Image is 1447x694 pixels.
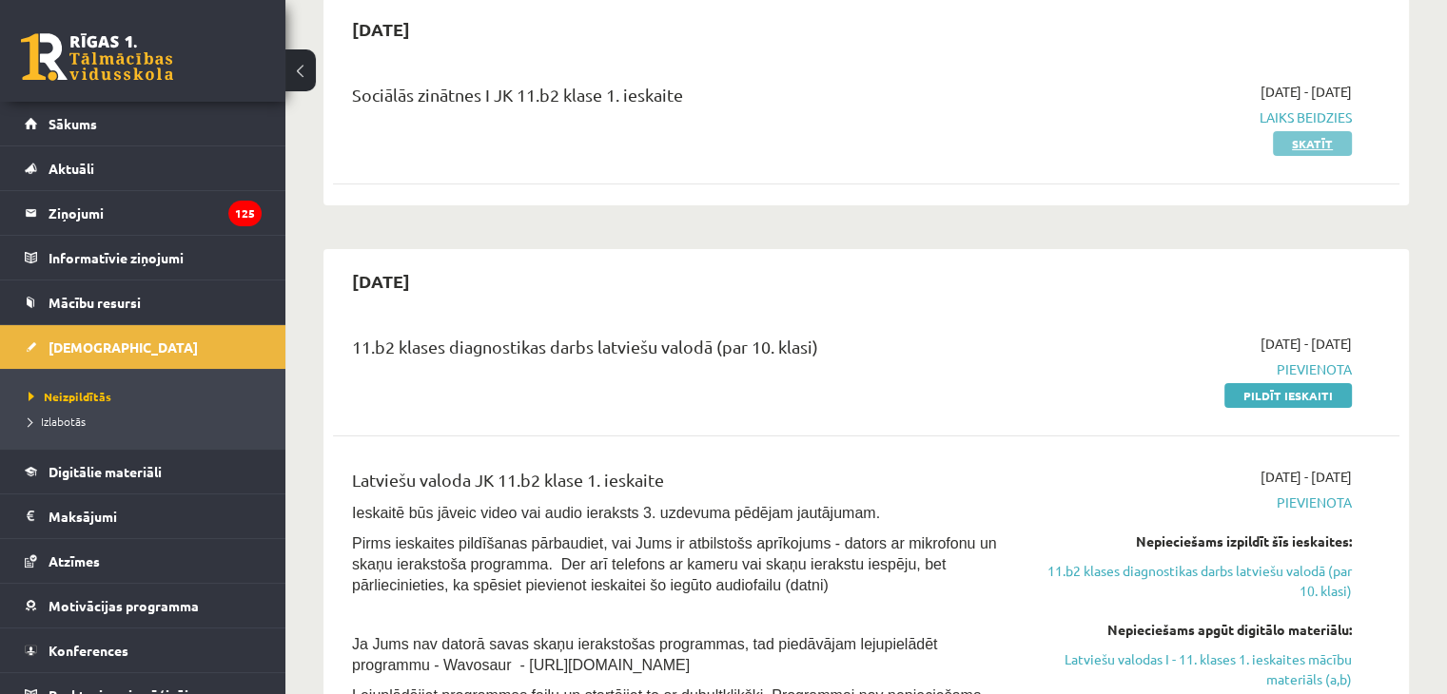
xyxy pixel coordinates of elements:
span: Motivācijas programma [49,597,199,614]
a: Sākums [25,102,262,145]
span: Atzīmes [49,552,100,569]
h2: [DATE] [333,259,429,303]
a: [DEMOGRAPHIC_DATA] [25,325,262,369]
a: Konferences [25,628,262,672]
a: Pildīt ieskaiti [1224,383,1352,408]
h2: [DATE] [333,7,429,51]
a: Skatīt [1273,131,1352,156]
legend: Ziņojumi [49,191,262,235]
span: Aktuāli [49,160,94,177]
a: Aktuāli [25,146,262,190]
a: Motivācijas programma [25,584,262,627]
div: Nepieciešams izpildīt šīs ieskaites: [1038,531,1352,551]
legend: Maksājumi [49,494,262,538]
a: Maksājumi [25,494,262,538]
span: Ieskaitē būs jāveic video vai audio ieraksts 3. uzdevuma pēdējam jautājumam. [352,505,880,521]
a: Neizpildītās [29,388,266,405]
span: Pievienota [1038,359,1352,379]
div: 11.b2 klases diagnostikas darbs latviešu valodā (par 10. klasi) [352,334,1009,369]
a: Rīgas 1. Tālmācības vidusskola [21,33,173,81]
a: Atzīmes [25,539,262,583]
span: [DATE] - [DATE] [1261,467,1352,487]
span: Konferences [49,642,128,659]
span: [DATE] - [DATE] [1261,334,1352,354]
span: [DEMOGRAPHIC_DATA] [49,338,198,356]
div: Nepieciešams apgūt digitālo materiālu: [1038,620,1352,640]
span: Laiks beidzies [1038,107,1352,127]
a: Izlabotās [29,413,266,430]
span: Pievienota [1038,492,1352,512]
i: 125 [228,201,262,226]
a: Informatīvie ziņojumi [25,236,262,280]
div: Latviešu valoda JK 11.b2 klase 1. ieskaite [352,467,1009,502]
span: Neizpildītās [29,389,111,404]
legend: Informatīvie ziņojumi [49,236,262,280]
a: Ziņojumi125 [25,191,262,235]
span: [DATE] - [DATE] [1261,82,1352,102]
span: Mācību resursi [49,294,141,311]
a: Mācību resursi [25,280,262,324]
a: Digitālie materiāli [25,450,262,493]
div: Sociālās zinātnes I JK 11.b2 klase 1. ieskaite [352,82,1009,117]
span: Digitālie materiāli [49,463,162,480]
span: Pirms ieskaites pildīšanas pārbaudiet, vai Jums ir atbilstošs aprīkojums - dators ar mikrofonu un... [352,535,997,593]
span: Ja Jums nav datorā savas skaņu ierakstošas programmas, tad piedāvājam lejupielādēt programmu - Wa... [352,636,937,673]
a: 11.b2 klases diagnostikas darbs latviešu valodā (par 10. klasi) [1038,561,1352,601]
a: Latviešu valodas I - 11. klases 1. ieskaites mācību materiāls (a,b) [1038,649,1352,689]
span: Izlabotās [29,414,86,429]
span: Sākums [49,115,97,132]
